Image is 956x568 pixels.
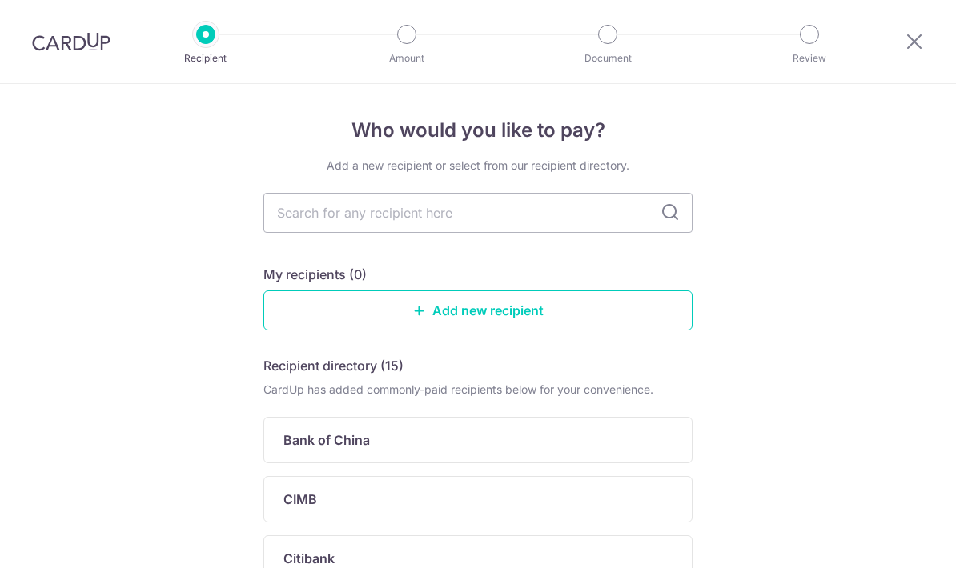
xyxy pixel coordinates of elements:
input: Search for any recipient here [263,193,693,233]
img: CardUp [32,32,110,51]
div: CardUp has added commonly-paid recipients below for your convenience. [263,382,693,398]
p: Recipient [147,50,265,66]
p: Amount [347,50,466,66]
h5: Recipient directory (15) [263,356,404,375]
h4: Who would you like to pay? [263,116,693,145]
div: Add a new recipient or select from our recipient directory. [263,158,693,174]
p: Document [548,50,667,66]
p: Citibank [283,549,335,568]
p: Review [750,50,869,66]
p: CIMB [283,490,317,509]
h5: My recipients (0) [263,265,367,284]
a: Add new recipient [263,290,693,330]
p: Bank of China [283,430,370,450]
